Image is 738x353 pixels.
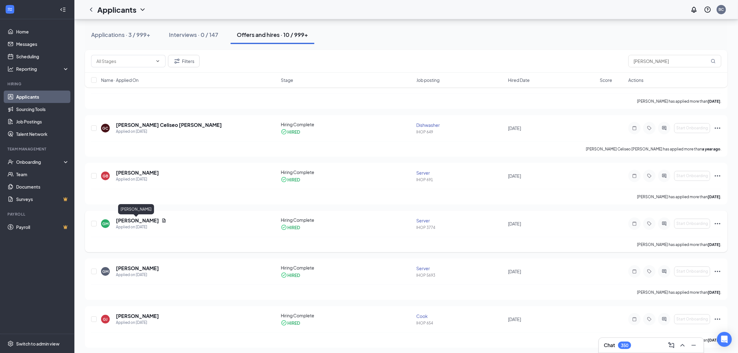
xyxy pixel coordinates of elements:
[621,343,628,348] div: 350
[417,320,505,326] div: IHOP 654
[711,59,716,64] svg: MagnifyingGlass
[97,4,136,15] h1: Applicants
[631,269,638,274] svg: Note
[116,169,159,176] h5: [PERSON_NAME]
[646,126,653,131] svg: Tag
[646,317,653,322] svg: Tag
[508,269,521,274] span: [DATE]
[646,269,653,274] svg: Tag
[666,340,676,350] button: ComposeMessage
[16,25,69,38] a: Home
[690,6,698,13] svg: Notifications
[7,341,14,347] svg: Settings
[676,269,708,274] span: Start Onboarding
[708,194,720,199] b: [DATE]
[674,171,710,181] button: Start Onboarding
[631,221,638,226] svg: Note
[16,66,69,72] div: Reporting
[16,168,69,181] a: Team
[690,342,697,349] svg: Minimize
[16,38,69,50] a: Messages
[600,77,612,83] span: Score
[287,176,300,183] div: HIRED
[118,204,154,214] div: [PERSON_NAME]
[16,128,69,140] a: Talent Network
[116,265,159,272] h5: [PERSON_NAME]
[116,224,166,230] div: Applied on [DATE]
[679,342,686,349] svg: ChevronUp
[637,99,721,104] p: [PERSON_NAME] has applied more than .
[168,55,200,67] button: Filter Filters
[287,272,300,278] div: HIRED
[661,173,668,178] svg: ActiveChat
[508,221,521,226] span: [DATE]
[417,122,505,128] div: Dishwasher
[16,50,69,63] a: Scheduling
[708,242,720,247] b: [DATE]
[281,265,413,271] div: Hiring Complete
[586,146,721,152] p: [PERSON_NAME] Celiseo [PERSON_NAME] has applied more than .
[417,273,505,278] div: IHOP 5693
[508,77,530,83] span: Hired Date
[637,242,721,247] p: [PERSON_NAME] has applied more than .
[702,147,720,151] b: a year ago
[631,126,638,131] svg: Note
[7,66,14,72] svg: Analysis
[676,317,708,321] span: Start Onboarding
[281,217,413,223] div: Hiring Complete
[287,320,300,326] div: HIRED
[281,176,287,183] svg: CheckmarkCircle
[7,159,14,165] svg: UserCheck
[281,169,413,175] div: Hiring Complete
[674,123,710,133] button: Start Onboarding
[16,115,69,128] a: Job Postings
[646,221,653,226] svg: Tag
[281,272,287,278] svg: CheckmarkCircle
[628,77,643,83] span: Actions
[714,315,721,323] svg: Ellipses
[674,314,710,324] button: Start Onboarding
[417,77,440,83] span: Job posting
[16,91,69,103] a: Applicants
[417,313,505,319] div: Cook
[678,340,687,350] button: ChevronUp
[661,269,668,274] svg: ActiveChat
[714,220,721,227] svg: Ellipses
[668,342,675,349] svg: ComposeMessage
[281,320,287,326] svg: CheckmarkCircle
[708,338,720,342] b: [DATE]
[417,225,505,230] div: IHOP 3774
[96,58,153,65] input: All Stages
[689,340,699,350] button: Minimize
[103,317,108,322] div: GJ
[7,81,68,87] div: Hiring
[714,268,721,275] svg: Ellipses
[16,181,69,193] a: Documents
[116,128,222,135] div: Applied on [DATE]
[101,77,139,83] span: Name · Applied On
[116,272,159,278] div: Applied on [DATE]
[287,129,300,135] div: HIRED
[646,173,653,178] svg: Tag
[714,124,721,132] svg: Ellipses
[237,31,308,38] div: Offers and hires · 10 / 999+
[676,221,708,226] span: Start Onboarding
[417,265,505,271] div: Server
[116,313,159,319] h5: [PERSON_NAME]
[714,172,721,180] svg: Ellipses
[676,126,708,130] span: Start Onboarding
[169,31,218,38] div: Interviews · 0 / 147
[281,121,413,127] div: Hiring Complete
[704,6,711,13] svg: QuestionInfo
[102,269,108,274] div: GM
[139,6,146,13] svg: ChevronDown
[417,129,505,135] div: IHOP 649
[155,59,160,64] svg: ChevronDown
[161,218,166,223] svg: Document
[16,103,69,115] a: Sourcing Tools
[661,126,668,131] svg: ActiveChat
[717,332,732,347] div: Open Intercom Messenger
[281,129,287,135] svg: CheckmarkCircle
[674,266,710,276] button: Start Onboarding
[7,146,68,152] div: Team Management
